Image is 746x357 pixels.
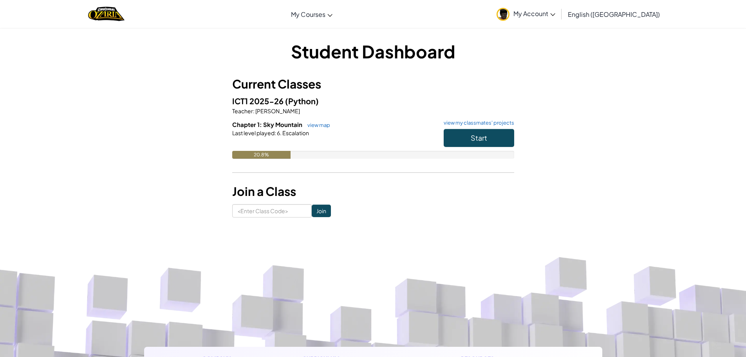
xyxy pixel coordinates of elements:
[232,129,275,136] span: Last level played
[253,107,255,114] span: :
[513,9,555,18] span: My Account
[232,183,514,200] h3: Join a Class
[275,129,276,136] span: :
[285,96,319,106] span: (Python)
[564,4,664,25] a: English ([GEOGRAPHIC_DATA])
[232,107,253,114] span: Teacher
[255,107,300,114] span: [PERSON_NAME]
[232,204,312,217] input: <Enter Class Code>
[440,120,514,125] a: view my classmates' projects
[303,122,330,128] a: view map
[497,8,509,21] img: avatar
[232,39,514,63] h1: Student Dashboard
[88,6,125,22] img: Home
[88,6,125,22] a: Ozaria by CodeCombat logo
[232,121,303,128] span: Chapter 1: Sky Mountain
[291,10,325,18] span: My Courses
[312,205,331,217] input: Join
[471,133,487,142] span: Start
[232,96,285,106] span: ICT1 2025-26
[276,129,282,136] span: 6.
[493,2,559,26] a: My Account
[287,4,336,25] a: My Courses
[444,129,514,147] button: Start
[232,151,291,159] div: 20.8%
[282,129,309,136] span: Escalation
[232,75,514,93] h3: Current Classes
[568,10,660,18] span: English ([GEOGRAPHIC_DATA])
